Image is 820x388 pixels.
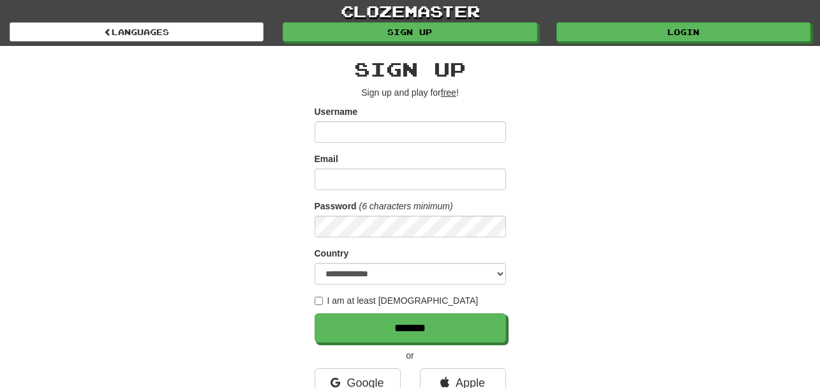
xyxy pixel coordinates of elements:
[315,153,338,165] label: Email
[315,294,479,307] label: I am at least [DEMOGRAPHIC_DATA]
[441,87,456,98] u: free
[10,22,264,41] a: Languages
[359,201,453,211] em: (6 characters minimum)
[315,200,357,213] label: Password
[315,86,506,99] p: Sign up and play for !
[315,349,506,362] p: or
[315,59,506,80] h2: Sign up
[315,105,358,118] label: Username
[315,297,323,305] input: I am at least [DEMOGRAPHIC_DATA]
[556,22,810,41] a: Login
[315,247,349,260] label: Country
[283,22,537,41] a: Sign up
